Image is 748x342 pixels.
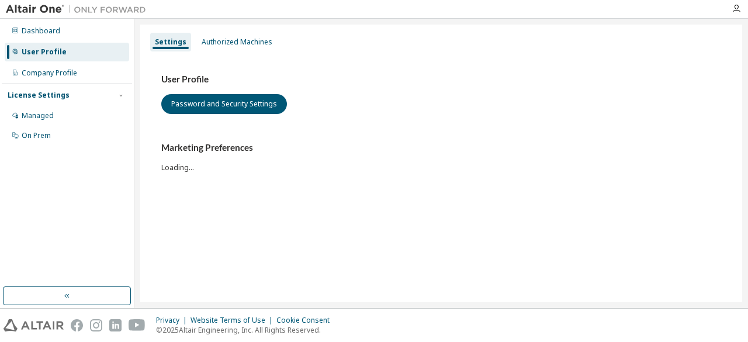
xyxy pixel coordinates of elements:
div: Settings [155,37,186,47]
div: Dashboard [22,26,60,36]
div: On Prem [22,131,51,140]
img: facebook.svg [71,319,83,331]
img: Altair One [6,4,152,15]
button: Password and Security Settings [161,94,287,114]
div: Managed [22,111,54,120]
div: User Profile [22,47,67,57]
div: Cookie Consent [276,316,337,325]
img: altair_logo.svg [4,319,64,331]
p: © 2025 Altair Engineering, Inc. All Rights Reserved. [156,325,337,335]
div: Authorized Machines [202,37,272,47]
div: Loading... [161,142,721,172]
h3: User Profile [161,74,721,85]
h3: Marketing Preferences [161,142,721,154]
div: Company Profile [22,68,77,78]
img: youtube.svg [129,319,146,331]
div: Privacy [156,316,191,325]
div: License Settings [8,91,70,100]
img: instagram.svg [90,319,102,331]
img: linkedin.svg [109,319,122,331]
div: Website Terms of Use [191,316,276,325]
